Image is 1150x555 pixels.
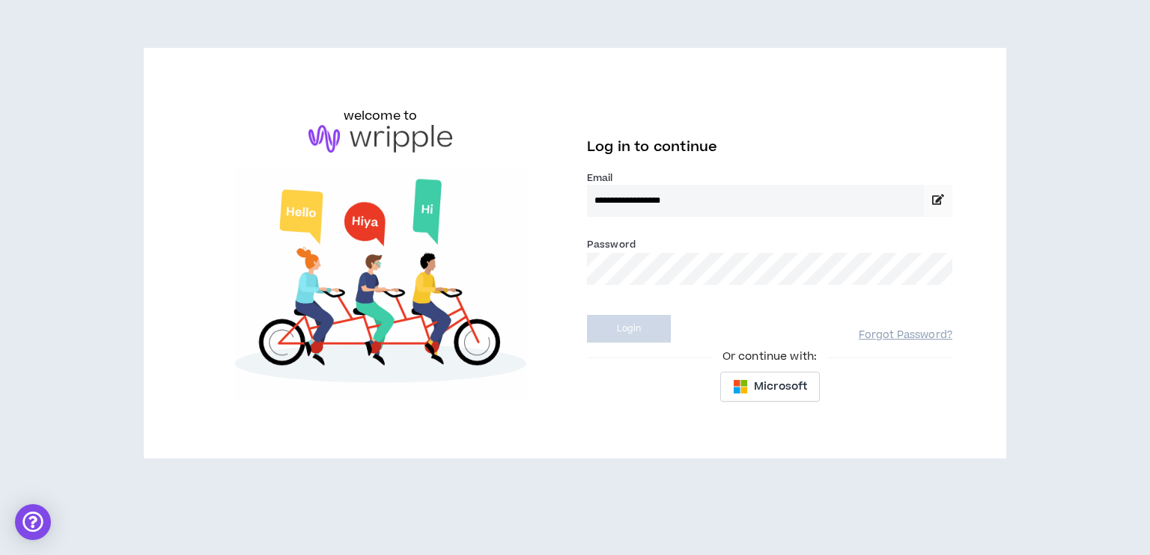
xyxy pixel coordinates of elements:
span: Log in to continue [587,138,717,156]
label: Password [587,238,636,251]
button: Microsoft [720,372,820,402]
span: Microsoft [754,378,807,395]
img: logo-brand.png [308,125,452,153]
a: Forgot Password? [859,328,952,343]
img: Welcome to Wripple [198,168,563,399]
span: Or continue with: [712,349,827,365]
label: Email [587,171,952,185]
div: Open Intercom Messenger [15,504,51,540]
button: Login [587,315,671,343]
h6: welcome to [344,107,418,125]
